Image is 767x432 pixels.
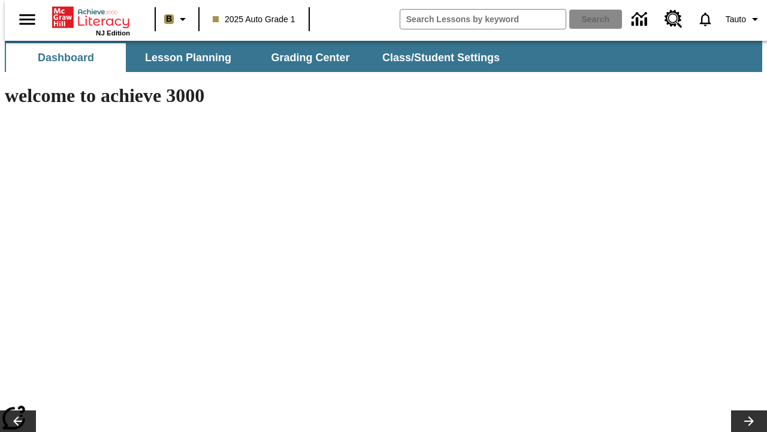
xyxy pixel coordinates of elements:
button: Profile/Settings [721,8,767,30]
h1: welcome to achieve 3000 [5,85,523,107]
button: Dashboard [6,43,126,72]
button: Lesson Planning [128,43,248,72]
a: Resource Center, Will open in new tab [657,3,690,35]
span: NJ Edition [96,29,130,37]
input: search field [400,10,566,29]
a: Data Center [624,3,657,36]
button: Open side menu [10,2,45,37]
span: 2025 Auto Grade 1 [213,13,295,26]
div: SubNavbar [5,43,511,72]
a: Home [52,5,130,29]
div: SubNavbar [5,41,762,72]
a: Notifications [690,4,721,35]
button: Lesson carousel, Next [731,410,767,432]
span: B [166,11,172,26]
div: Home [52,4,130,37]
span: Tauto [726,13,746,26]
button: Class/Student Settings [373,43,509,72]
button: Boost Class color is light brown. Change class color [159,8,195,30]
button: Grading Center [250,43,370,72]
